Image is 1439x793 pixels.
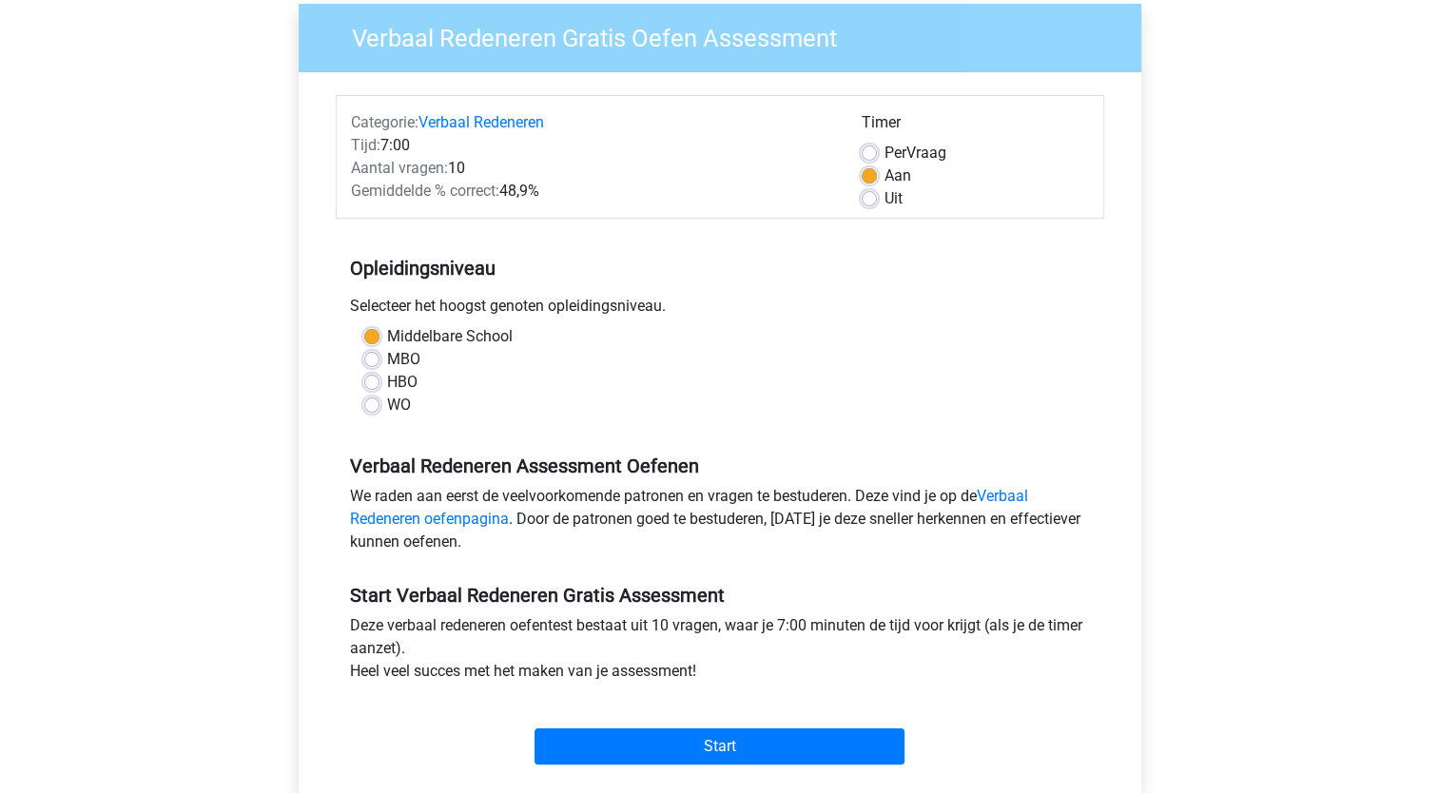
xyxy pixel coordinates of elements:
label: HBO [387,371,418,394]
label: Uit [885,187,903,210]
span: Gemiddelde % correct: [351,182,499,200]
label: Aan [885,164,911,187]
span: Categorie: [351,113,418,131]
span: Per [885,144,906,162]
label: Vraag [885,142,946,164]
div: We raden aan eerst de veelvoorkomende patronen en vragen te bestuderen. Deze vind je op de . Door... [336,485,1104,561]
span: Aantal vragen: [351,159,448,177]
h5: Start Verbaal Redeneren Gratis Assessment [350,584,1090,607]
label: WO [387,394,411,416]
div: Selecteer het hoogst genoten opleidingsniveau. [336,295,1104,325]
h3: Verbaal Redeneren Gratis Oefen Assessment [329,16,1127,53]
div: 7:00 [337,134,847,157]
label: MBO [387,348,420,371]
h5: Verbaal Redeneren Assessment Oefenen [350,455,1090,477]
div: Deze verbaal redeneren oefentest bestaat uit 10 vragen, waar je 7:00 minuten de tijd voor krijgt ... [336,614,1104,690]
div: 48,9% [337,180,847,203]
div: 10 [337,157,847,180]
a: Verbaal Redeneren [418,113,544,131]
input: Start [535,728,904,764]
div: Timer [862,111,1089,142]
h5: Opleidingsniveau [350,249,1090,287]
label: Middelbare School [387,325,513,348]
span: Tijd: [351,136,380,154]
